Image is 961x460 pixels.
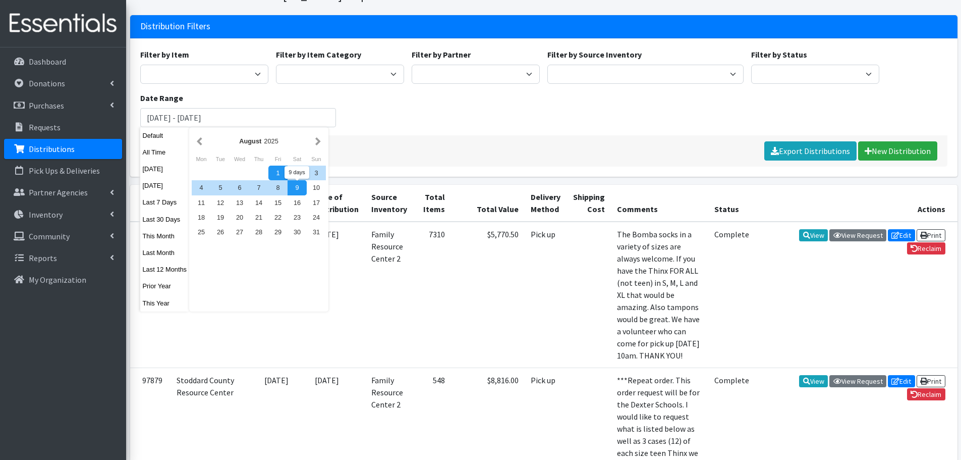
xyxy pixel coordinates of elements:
div: 17 [307,195,326,210]
button: Last 7 Days [140,195,190,210]
th: ID [130,185,171,222]
label: Filter by Partner [412,48,471,61]
a: View Request [829,229,886,241]
div: 8 [268,180,288,195]
p: Requests [29,122,61,132]
button: Prior Year [140,279,190,293]
p: Partner Agencies [29,187,88,197]
td: Pick up [525,222,567,368]
th: Shipping Cost [567,185,611,222]
th: Comments [611,185,708,222]
div: 24 [307,210,326,225]
div: 7 [249,180,268,195]
div: 1 [268,166,288,180]
div: 20 [230,210,249,225]
div: 12 [211,195,230,210]
div: 18 [192,210,211,225]
td: Family Resource Center 2 [365,222,414,368]
label: Filter by Status [751,48,807,61]
a: New Distribution [858,141,937,161]
div: 26 [211,225,230,239]
button: Last 12 Months [140,262,190,277]
div: 22 [268,210,288,225]
div: Tuesday [211,152,230,166]
div: 28 [249,225,268,239]
a: My Organization [4,270,122,290]
div: 23 [288,210,307,225]
a: Inventory [4,205,122,225]
a: Requests [4,117,122,137]
p: Dashboard [29,57,66,67]
a: Export Distributions [764,141,857,161]
input: January 1, 2011 - December 31, 2011 [140,108,336,127]
td: Complete [708,222,755,368]
a: Distributions [4,139,122,159]
th: Source Inventory [365,185,414,222]
div: 29 [268,225,288,239]
a: Pick Ups & Deliveries [4,161,122,181]
button: This Month [140,229,190,243]
td: 7310 [414,222,451,368]
div: Wednesday [230,152,249,166]
div: 4 [192,180,211,195]
a: Donations [4,73,122,93]
button: This Year [140,296,190,311]
span: 2025 [264,137,278,145]
div: 30 [288,225,307,239]
div: Monday [192,152,211,166]
button: All Time [140,145,190,160]
p: Inventory [29,210,63,220]
div: 14 [249,195,268,210]
td: 97929 [130,222,171,368]
a: Edit [888,229,915,241]
a: View Request [829,375,886,387]
div: 27 [230,225,249,239]
a: Reclaim [907,242,945,254]
a: View [799,375,828,387]
td: The Bomba socks in a variety of sizes are always welcome. If you have the Thinx FOR ALL (not teen... [611,222,708,368]
th: Status [708,185,755,222]
label: Filter by Item [140,48,189,61]
a: Purchases [4,95,122,116]
button: Last 30 Days [140,212,190,227]
p: Donations [29,78,65,88]
label: Date Range [140,92,183,104]
div: 6 [230,180,249,195]
div: 31 [307,225,326,239]
div: Saturday [288,152,307,166]
th: Delivery Method [525,185,567,222]
div: 11 [192,195,211,210]
a: Community [4,226,122,246]
button: Last Month [140,245,190,260]
div: 15 [268,195,288,210]
div: 16 [288,195,307,210]
div: 3 [307,166,326,180]
button: Default [140,128,190,143]
th: Total Value [451,185,525,222]
a: Edit [888,375,915,387]
a: View [799,229,828,241]
div: Thursday [249,152,268,166]
div: 5 [211,180,230,195]
th: Total Items [414,185,451,222]
td: $5,770.50 [451,222,525,368]
div: Sunday [307,152,326,166]
p: Reports [29,253,57,263]
div: 19 [211,210,230,225]
th: Actions [756,185,957,222]
strong: August [239,137,261,145]
div: 13 [230,195,249,210]
a: Print [917,375,945,387]
p: Community [29,231,70,241]
div: 25 [192,225,211,239]
td: [DATE] [309,222,365,368]
p: Pick Ups & Deliveries [29,166,100,176]
div: 2 [288,166,307,180]
label: Filter by Source Inventory [547,48,642,61]
label: Filter by Item Category [276,48,361,61]
p: My Organization [29,275,86,285]
a: Reclaim [907,388,945,400]
div: 10 [307,180,326,195]
a: Partner Agencies [4,182,122,202]
button: [DATE] [140,178,190,193]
